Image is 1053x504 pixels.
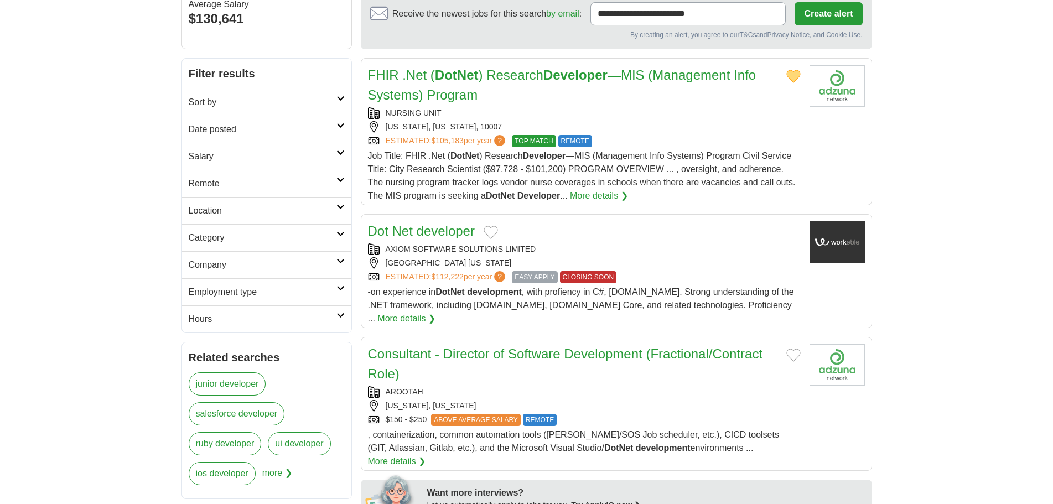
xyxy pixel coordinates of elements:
strong: Developer [523,151,566,160]
button: Add to favorite jobs [786,70,801,83]
a: ui developer [268,432,330,455]
div: $150 - $250 [368,414,801,426]
div: $130,641 [189,9,345,29]
a: ruby developer [189,432,262,455]
h2: Salary [189,150,336,163]
img: Company logo [810,221,865,263]
a: ESTIMATED:$105,183per year? [386,135,508,147]
img: Company logo [810,65,865,107]
a: Company [182,251,351,278]
strong: DotNet [486,191,515,200]
div: [US_STATE], [US_STATE] [368,400,801,412]
span: EASY APPLY [512,271,557,283]
h2: Category [189,231,336,245]
div: NURSING UNIT [368,107,801,119]
button: Add to favorite jobs [786,349,801,362]
a: Dot Net developer [368,224,475,238]
span: , containerization, common automation tools ([PERSON_NAME]/SOS Job scheduler, etc.), CICD toolset... [368,430,779,453]
a: ESTIMATED:$112,222per year? [386,271,508,283]
h2: Sort by [189,96,336,109]
button: Create alert [795,2,862,25]
strong: Developer [543,67,608,82]
span: $105,183 [431,136,463,145]
a: Remote [182,170,351,197]
h2: Location [189,204,336,217]
span: TOP MATCH [512,135,556,147]
span: ? [494,271,505,282]
strong: DotNet [435,287,464,297]
strong: DotNet [604,443,633,453]
a: FHIR .Net (DotNet) ResearchDeveloper—MIS (Management Info Systems) Program [368,67,756,102]
a: Location [182,197,351,224]
span: REMOTE [523,414,557,426]
button: Add to favorite jobs [484,226,498,239]
h2: Company [189,258,336,272]
a: T&Cs [739,31,756,39]
h2: Date posted [189,123,336,136]
a: Sort by [182,89,351,116]
strong: development [636,443,691,453]
span: REMOTE [558,135,592,147]
span: more ❯ [262,462,292,492]
span: Receive the newest jobs for this search : [392,7,582,20]
a: Privacy Notice [767,31,810,39]
h2: Filter results [182,59,351,89]
a: Hours [182,305,351,332]
img: Company logo [810,344,865,386]
div: AXIOM SOFTWARE SOLUTIONS LIMITED [368,243,801,255]
h2: Hours [189,313,336,326]
div: Want more interviews? [427,486,865,500]
h2: Remote [189,177,336,190]
a: Salary [182,143,351,170]
a: More details ❯ [570,189,628,202]
a: salesforce developer [189,402,285,425]
div: By creating an alert, you agree to our and , and Cookie Use. [370,30,863,40]
a: Consultant - Director of Software Development (Fractional/Contract Role) [368,346,763,381]
div: [US_STATE], [US_STATE], 10007 [368,121,801,133]
a: junior developer [189,372,266,396]
a: More details ❯ [368,455,426,468]
a: More details ❯ [377,312,435,325]
span: ? [494,135,505,146]
h2: Employment type [189,285,336,299]
a: by email [546,9,579,18]
strong: DotNet [435,67,479,82]
span: -on experience in , with profiency in C#, [DOMAIN_NAME]. Strong understanding of the .NET framewo... [368,287,794,323]
span: CLOSING SOON [560,271,617,283]
h2: Related searches [189,349,345,366]
strong: development [467,287,522,297]
span: $112,222 [431,272,463,281]
a: Employment type [182,278,351,305]
div: AROOTAH [368,386,801,398]
span: Job Title: FHIR .Net ( ) Research —MIS (Management Info Systems) Program Civil Service Title: Cit... [368,151,796,200]
strong: DotNet [450,151,479,160]
a: Category [182,224,351,251]
div: [GEOGRAPHIC_DATA] [US_STATE] [368,257,801,269]
a: Date posted [182,116,351,143]
strong: Developer [517,191,560,200]
span: ABOVE AVERAGE SALARY [431,414,521,426]
a: ios developer [189,462,256,485]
